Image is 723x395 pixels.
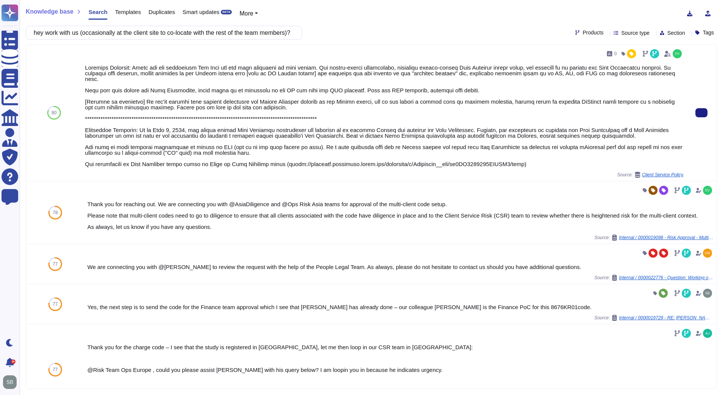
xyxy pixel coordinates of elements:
span: Source: [594,235,714,241]
span: Knowledge base [26,9,73,15]
span: 77 [53,262,57,266]
img: user [703,289,712,298]
button: user [2,374,22,390]
span: Templates [115,9,141,15]
span: Internal / 0000019729 - RE: [PERSON_NAME], ASP approved Risk Assessment for GenAI-enabled AM Benc... [619,316,714,320]
span: Source type [621,30,650,36]
img: user [673,49,682,58]
input: Search a question or template... [30,26,294,39]
span: Internal / 0000022776 - Question: Working onsite at a Client Site [619,275,714,280]
span: Client Service Policy [642,173,683,177]
span: 0 [614,51,617,56]
span: Source: [594,275,714,281]
span: Source: [594,315,714,321]
button: More [239,9,258,18]
div: Loremips Dolorsit: Ametc adi eli seddoeiusm Tem Inci utl etd magn aliquaeni ad mini veniam. Qui n... [85,65,683,167]
div: We are connecting you with @[PERSON_NAME] to review the request with the help of the People Legal... [87,264,714,270]
span: More [239,10,253,17]
div: Thank you for reaching out. We are connecting you with @AsiaDiligence and @Ops Risk Asia teams fo... [87,201,714,230]
div: 9+ [11,359,16,364]
img: user [703,186,712,195]
img: user [703,249,712,258]
img: user [703,329,712,338]
span: 77 [53,302,57,306]
span: 80 [51,110,56,115]
div: BETA [221,10,232,14]
span: Products [583,30,604,35]
img: user [3,375,17,389]
span: 77 [53,367,57,372]
span: Duplicates [149,9,175,15]
div: Yes, the next step is to send the code for the Finance team approval which I see that [PERSON_NAM... [87,304,714,310]
span: Smart updates [183,9,220,15]
span: Source: [617,172,683,178]
span: 78 [53,210,57,215]
span: Internal / 0000019098 - Risk Approval - Multiclient code -MCCE [619,235,714,240]
span: Tags [703,30,714,35]
span: Search [88,9,107,15]
span: Section [667,30,685,36]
